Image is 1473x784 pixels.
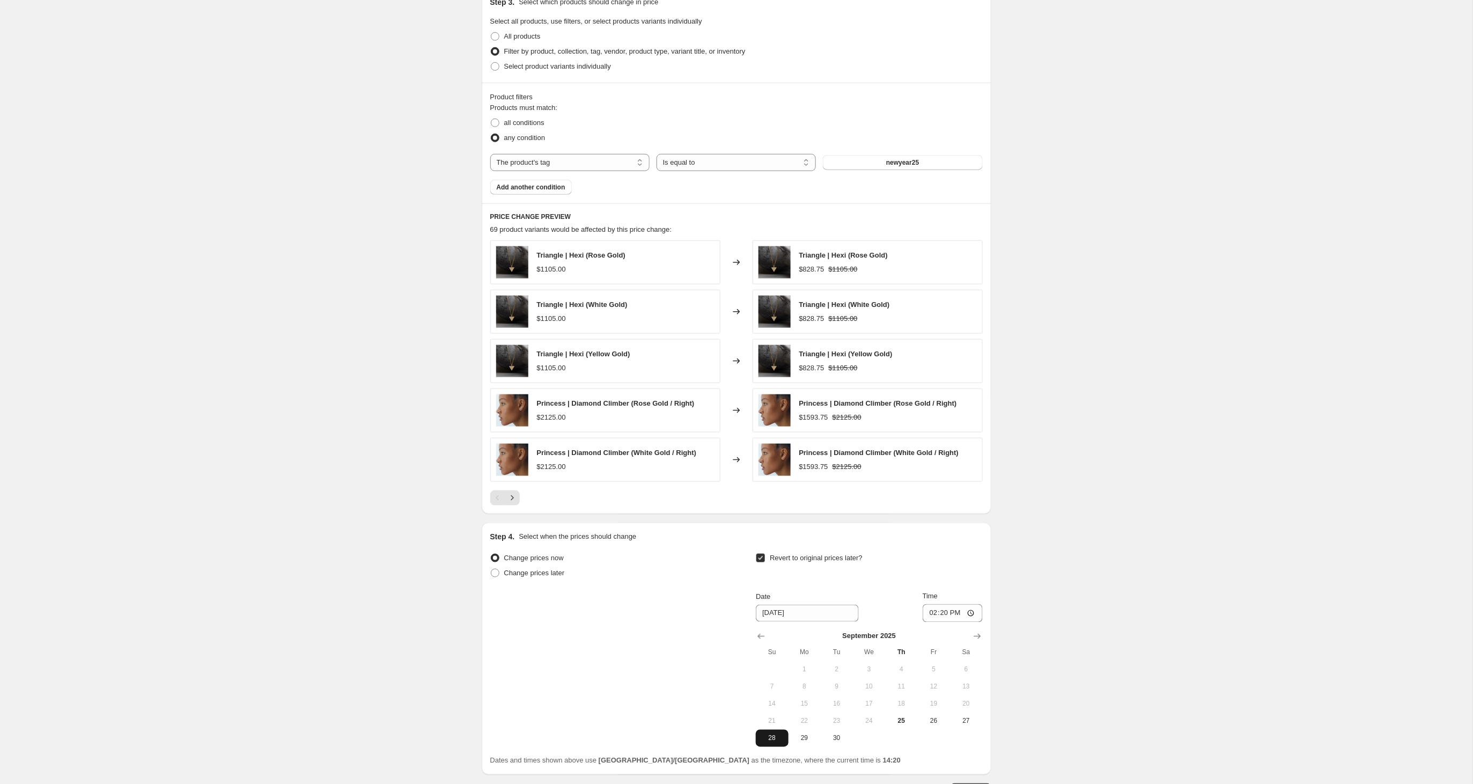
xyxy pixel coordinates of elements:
[889,648,913,657] span: Th
[758,296,791,328] img: 290-NecklaceHexi-Triangle1_80x.jpg
[886,158,919,167] span: newyear25
[821,644,853,661] th: Tuesday
[799,413,828,421] span: $1593.75
[754,629,769,644] button: Show previous month, August 2025
[490,180,572,195] button: Add another condition
[756,713,788,730] button: Sunday September 21 2025
[789,661,821,678] button: Monday September 1 2025
[821,678,853,695] button: Tuesday September 9 2025
[496,246,528,279] img: 290-NecklaceHexi-Triangle1_80x.jpg
[799,350,893,358] span: Triangle | Hexi (Yellow Gold)
[857,648,881,657] span: We
[853,661,885,678] button: Wednesday September 3 2025
[829,364,858,372] span: $1105.00
[825,683,849,691] span: 9
[504,47,746,55] span: Filter by product, collection, tag, vendor, product type, variant title, or inventory
[799,364,824,372] span: $828.75
[918,678,950,695] button: Friday September 12 2025
[885,678,917,695] button: Thursday September 11 2025
[823,155,982,170] button: newyear25
[760,734,784,743] span: 28
[490,490,520,505] nav: Pagination
[537,413,566,421] span: $2125.00
[857,700,881,708] span: 17
[889,717,913,726] span: 25
[825,648,849,657] span: Tu
[821,695,853,713] button: Tuesday September 16 2025
[885,713,917,730] button: Today Thursday September 25 2025
[885,644,917,661] th: Thursday
[857,717,881,726] span: 24
[923,604,983,622] input: 12:00
[889,700,913,708] span: 18
[756,678,788,695] button: Sunday September 7 2025
[799,265,824,273] span: $828.75
[950,661,982,678] button: Saturday September 6 2025
[857,665,881,674] span: 3
[853,695,885,713] button: Wednesday September 17 2025
[504,119,544,127] span: all conditions
[793,700,816,708] span: 15
[758,444,791,476] img: yama_lookbook_2341569_80x.jpg
[954,648,978,657] span: Sa
[922,700,946,708] span: 19
[490,92,983,102] div: Product filters
[490,225,672,233] span: 69 product variants would be affected by this price change:
[490,17,702,25] span: Select all products, use filters, or select products variants individually
[799,399,957,407] span: Princess | Diamond Climber (Rose Gold / Right)
[789,695,821,713] button: Monday September 15 2025
[504,62,611,70] span: Select product variants individually
[799,251,888,259] span: Triangle | Hexi (Rose Gold)
[537,463,566,471] span: $2125.00
[885,661,917,678] button: Thursday September 4 2025
[756,593,770,601] span: Date
[756,695,788,713] button: Sunday September 14 2025
[883,757,901,765] b: 14:20
[537,265,566,273] span: $1105.00
[799,301,890,309] span: Triangle | Hexi (White Gold)
[829,265,858,273] span: $1105.00
[922,648,946,657] span: Fr
[496,394,528,427] img: yama_lookbook_2341569_80x.jpg
[954,700,978,708] span: 20
[922,665,946,674] span: 5
[793,683,816,691] span: 8
[756,644,788,661] th: Sunday
[756,730,788,747] button: Sunday September 28 2025
[918,695,950,713] button: Friday September 19 2025
[504,569,565,577] span: Change prices later
[537,314,566,323] span: $1105.00
[954,717,978,726] span: 27
[825,665,849,674] span: 2
[918,644,950,661] th: Friday
[922,683,946,691] span: 12
[821,713,853,730] button: Tuesday September 23 2025
[950,695,982,713] button: Saturday September 20 2025
[789,678,821,695] button: Monday September 8 2025
[789,644,821,661] th: Monday
[950,713,982,730] button: Saturday September 27 2025
[923,592,938,600] span: Time
[922,717,946,726] span: 26
[496,296,528,328] img: 290-NecklaceHexi-Triangle1_80x.jpg
[490,104,558,112] span: Products must match:
[537,301,628,309] span: Triangle | Hexi (White Gold)
[825,700,849,708] span: 16
[853,678,885,695] button: Wednesday September 10 2025
[885,695,917,713] button: Thursday September 18 2025
[497,183,565,192] span: Add another condition
[504,32,541,40] span: All products
[496,345,528,377] img: 290-NecklaceHexi-Triangle1_80x.jpg
[756,605,859,622] input: 9/25/2025
[918,661,950,678] button: Friday September 5 2025
[799,314,824,323] span: $828.75
[537,364,566,372] span: $1105.00
[918,713,950,730] button: Friday September 26 2025
[537,251,625,259] span: Triangle | Hexi (Rose Gold)
[758,345,791,377] img: 290-NecklaceHexi-Triangle1_80x.jpg
[833,413,861,421] span: $2125.00
[789,713,821,730] button: Monday September 22 2025
[799,463,828,471] span: $1593.75
[799,449,959,457] span: Princess | Diamond Climber (White Gold / Right)
[490,213,983,221] h6: PRICE CHANGE PREVIEW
